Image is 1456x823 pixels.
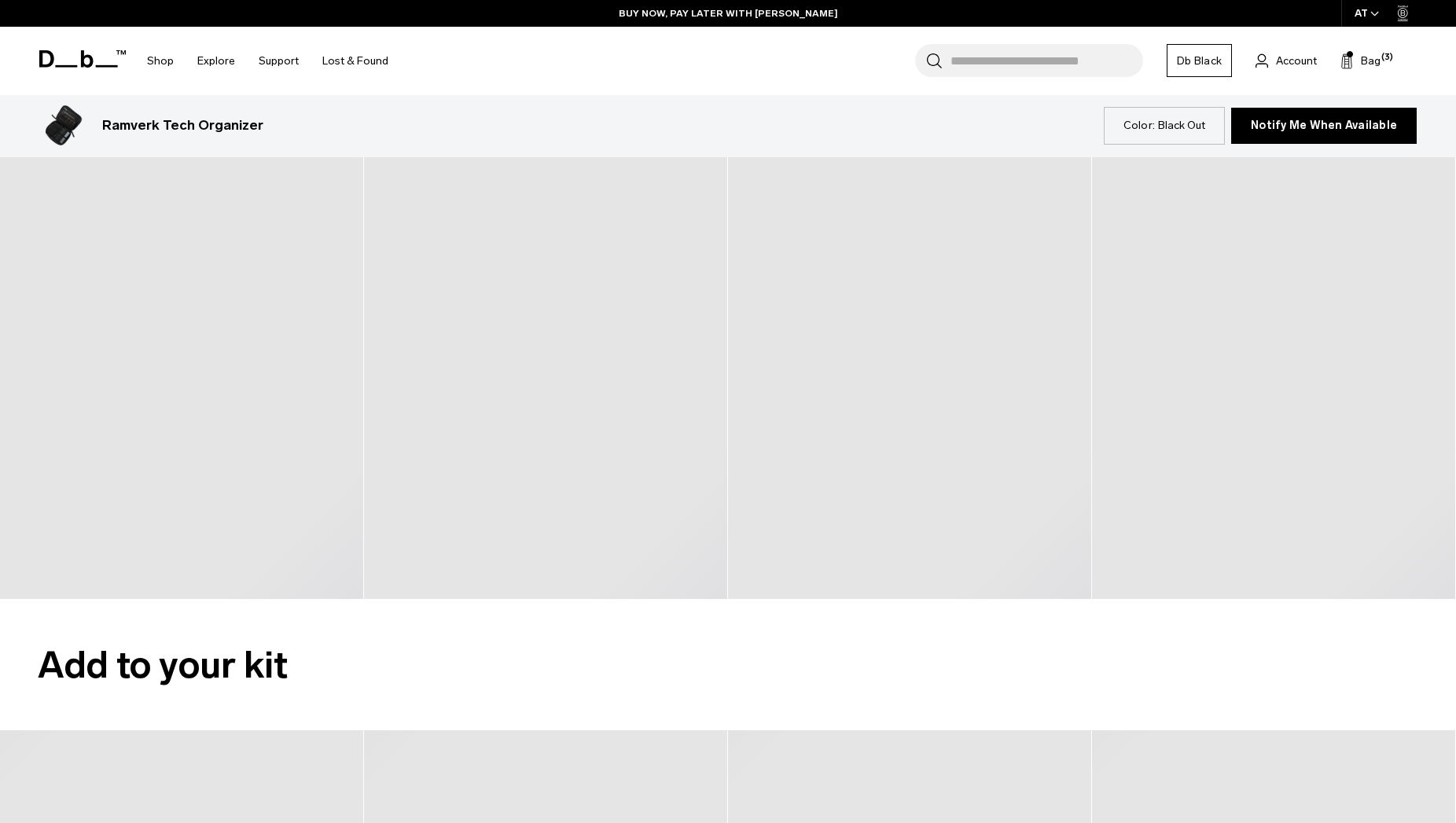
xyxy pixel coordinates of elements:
[1123,117,1156,134] label: Color:
[135,27,400,95] nav: Main Navigation
[1231,108,1417,144] button: Notify Me When Available
[38,637,1418,693] h2: Add to your kit
[259,33,299,89] a: Support
[1251,119,1397,132] span: Notify Me When Available
[1276,53,1317,69] span: Account
[1340,51,1381,70] button: Bag (3)
[1381,51,1393,64] span: (3)
[1167,44,1232,77] a: Db Black
[147,33,174,89] a: Shop
[102,116,263,136] h3: Ramverk Tech Organizer
[39,101,90,151] img: RTO-2.png
[197,33,235,89] a: Explore
[1256,51,1317,70] a: Account
[1361,53,1381,69] span: Bag
[1158,117,1205,134] span: Black Out
[619,6,838,20] a: BUY NOW, PAY LATER WITH [PERSON_NAME]
[322,33,388,89] a: Lost & Found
